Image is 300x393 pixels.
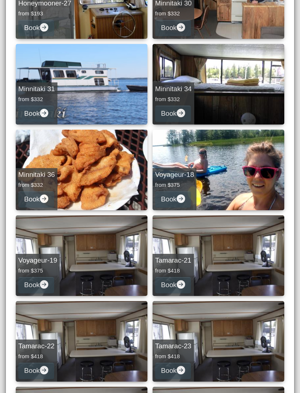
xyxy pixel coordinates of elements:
[155,20,191,36] button: Bookarrow right circle fill
[155,182,194,188] h6: from $375
[155,10,192,17] h6: from $332
[177,366,185,374] svg: arrow right circle fill
[155,171,194,179] h5: Voyageur-18
[18,277,54,293] button: Bookarrow right circle fill
[40,109,48,117] svg: arrow right circle fill
[40,280,48,289] svg: arrow right circle fill
[177,280,185,289] svg: arrow right circle fill
[18,353,55,360] h6: from $418
[18,191,54,208] button: Bookarrow right circle fill
[18,363,54,379] button: Bookarrow right circle fill
[155,267,191,274] h6: from $418
[40,194,48,203] svg: arrow right circle fill
[40,23,48,31] svg: arrow right circle fill
[18,182,55,188] h6: from $332
[155,277,191,293] button: Bookarrow right circle fill
[18,20,54,36] button: Bookarrow right circle fill
[40,366,48,374] svg: arrow right circle fill
[155,353,191,360] h6: from $418
[155,85,192,93] h5: Minnitaki 34
[155,191,191,208] button: Bookarrow right circle fill
[155,96,192,103] h6: from $332
[155,256,191,265] h5: Tamarac-21
[155,363,191,379] button: Bookarrow right circle fill
[18,85,55,93] h5: Minnitaki 31
[18,105,54,122] button: Bookarrow right circle fill
[18,10,71,17] h6: from $193
[177,23,185,31] svg: arrow right circle fill
[18,342,55,351] h5: Tamarac-22
[177,194,185,203] svg: arrow right circle fill
[155,342,191,351] h5: Tamarac-23
[155,105,191,122] button: Bookarrow right circle fill
[18,96,55,103] h6: from $332
[18,256,57,265] h5: Voyageur-19
[18,267,57,274] h6: from $375
[177,109,185,117] svg: arrow right circle fill
[18,171,55,179] h5: Minnitaki 36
